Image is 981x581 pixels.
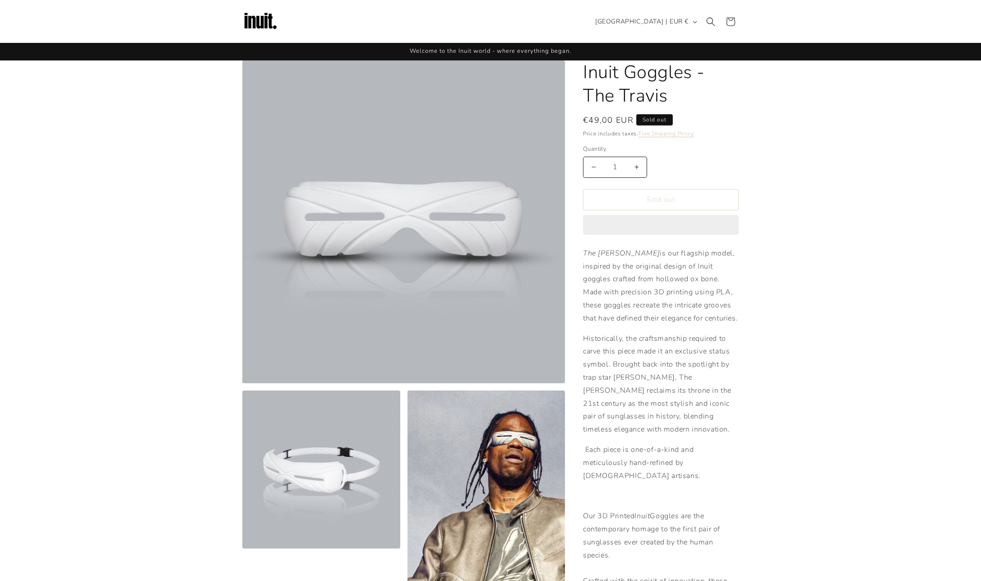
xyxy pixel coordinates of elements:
[701,12,721,32] summary: Search
[636,114,673,125] span: Sold out
[595,17,689,26] span: [GEOGRAPHIC_DATA] | EUR €
[583,247,739,325] p: is our flagship model, inspired by the original design of Inuit goggles crafted from hollowed ox ...
[583,248,660,258] em: The [PERSON_NAME]
[583,445,701,481] span: Each piece is one-of-a-kind and meticulously hand-refined by [DEMOGRAPHIC_DATA] artisans.
[583,129,739,138] div: Price includes taxes.
[583,114,634,126] span: €49,00 EUR
[583,332,739,436] p: Historically, the craftsmanship required to carve this piece made it an exclusive status symbol. ...
[242,4,278,40] img: Inuit Logo
[590,13,701,30] button: [GEOGRAPHIC_DATA] | EUR €
[639,130,694,137] a: Free Shipping Policy
[634,511,650,521] em: Inuit
[583,60,739,107] h1: Inuit Goggles - The Travis
[410,47,571,55] span: Welcome to the Inuit world - where everything began.
[242,43,739,60] div: Announcement
[583,145,739,154] label: Quantity
[583,189,739,210] button: Sold out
